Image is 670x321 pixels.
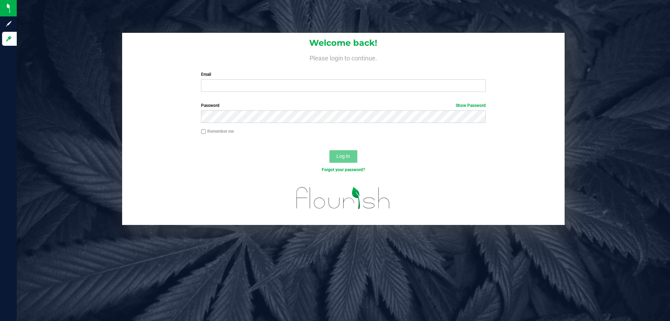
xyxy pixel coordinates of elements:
[201,129,206,134] input: Remember me
[201,103,219,108] span: Password
[5,35,12,42] inline-svg: Log in
[5,20,12,27] inline-svg: Sign up
[336,153,350,159] span: Log In
[201,128,234,134] label: Remember me
[322,167,365,172] a: Forgot your password?
[122,53,565,61] h4: Please login to continue.
[456,103,486,108] a: Show Password
[122,38,565,48] h1: Welcome back!
[329,150,357,163] button: Log In
[288,180,399,216] img: flourish_logo.svg
[201,71,485,78] label: Email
